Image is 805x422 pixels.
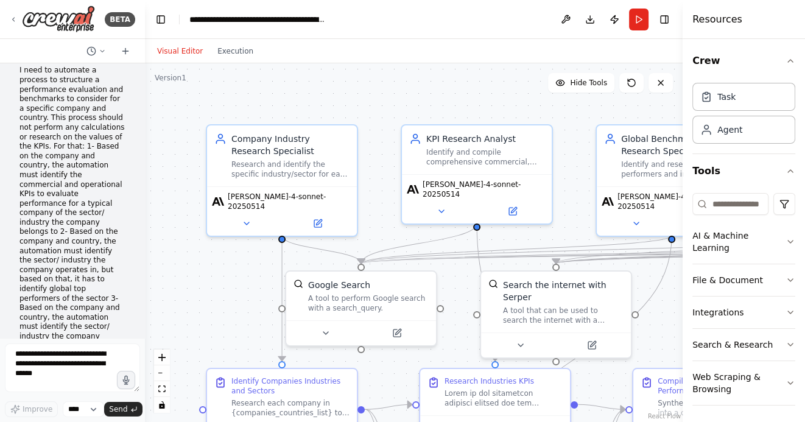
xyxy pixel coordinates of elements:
div: React Flow controls [154,350,170,413]
div: SerperDevToolSearch the internet with SerperA tool that can be used to search the internet with a... [480,270,632,359]
button: AI & Machine Learning [692,220,795,264]
button: Web Scraping & Browsing [692,361,795,405]
span: Hide Tools [570,78,607,88]
span: [PERSON_NAME]-4-sonnet-20250514 [617,192,742,211]
img: Logo [22,5,95,33]
div: Lorem ip dol sitametcon adipisci elitsed doe tem incididun ut {laboreetd_magnaaliq_enim}, adminim... [445,389,563,408]
div: Crew [692,78,795,153]
button: Start a new chat [116,44,135,58]
span: [PERSON_NAME]-4-sonnet-20250514 [423,180,547,199]
div: Global Benchmark Research Specialist [621,133,739,157]
button: Visual Editor [150,44,210,58]
div: Company Industry Research Specialist [231,133,350,157]
button: Open in side panel [478,204,547,219]
button: Open in side panel [362,326,431,340]
button: Crew [692,44,795,78]
button: Switch to previous chat [82,44,111,58]
p: I need to automate a process to structure a performance evaluation and benchmarks to consider for... [19,66,125,389]
div: Identify Companies Industries and Sectors [231,376,350,396]
button: Open in side panel [557,338,626,353]
div: A tool that can be used to search the internet with a search_query. Supports different search typ... [503,306,624,325]
div: Search the internet with Serper [503,279,624,303]
span: [PERSON_NAME]-4-sonnet-20250514 [228,192,352,211]
button: File & Document [692,264,795,296]
g: Edge from 61cb59f9-550d-45ce-8c26-8f724db73090 to 0933dcdc-b8c0-4702-855d-7ab8ed7a4ca7 [578,398,625,415]
button: Open in side panel [673,216,742,231]
div: Task [717,91,736,103]
div: Research Industries KPIs [445,376,534,386]
nav: breadcrumb [189,13,326,26]
a: React Flow attribution [648,413,681,420]
button: toggle interactivity [154,397,170,413]
div: Version 1 [155,73,186,83]
div: Research and identify the specific industry/sector for each company in {companies_countries_list}... [231,160,350,179]
button: Tools [692,154,795,188]
g: Edge from ff100916-2a93-489a-9eac-9f0bb1c72005 to 1a6c6428-0b08-4f17-a8a8-1f4a50462e41 [276,236,288,361]
h4: Resources [692,12,742,27]
div: Research each company in {companies_countries_list} to identify and classify the specific industr... [231,398,350,418]
g: Edge from ff100916-2a93-489a-9eac-9f0bb1c72005 to cbb3ea76-34f1-4eb0-8c32-ee215505dd2e [276,236,367,264]
div: BETA [105,12,135,27]
div: Tools [692,188,795,415]
img: SerplyWebSearchTool [294,279,303,289]
div: KPI Research AnalystIdentify and compile comprehensive commercial, operational, and financial per... [401,124,553,225]
button: Click to speak your automation idea [117,371,135,389]
button: zoom out [154,365,170,381]
button: Search & Research [692,329,795,360]
div: Agent [717,124,742,136]
div: KPI Research Analyst [426,133,544,145]
button: Hide Tools [548,73,614,93]
g: Edge from 2ac17286-9e70-46ab-a3ed-7a597cdde471 to 61cb59f9-550d-45ce-8c26-8f724db73090 [471,223,501,361]
div: SerplyWebSearchToolGoogle SearchA tool to perform Google search with a search_query. [285,270,437,346]
div: Identify and compile comprehensive commercial, operational, and financial performance KPIs that a... [426,147,544,167]
button: Hide left sidebar [152,11,169,28]
div: Compile Comprehensive Performance Evaluation Report [658,376,776,396]
g: Edge from 2ac17286-9e70-46ab-a3ed-7a597cdde471 to cbb3ea76-34f1-4eb0-8c32-ee215505dd2e [355,223,483,264]
div: Google Search [308,279,370,291]
button: zoom in [154,350,170,365]
span: Improve [23,404,52,414]
div: Identify and research global top performers and industry leaders in the identified sector, focusi... [621,160,739,179]
button: Improve [5,401,58,417]
button: Open in side panel [283,216,352,231]
div: Synthesize all research findings into a comprehensive performance evaluation and benchmarking fra... [658,398,776,418]
div: A tool to perform Google search with a search_query. [308,294,429,313]
button: Integrations [692,297,795,328]
span: Send [109,404,127,414]
div: Global Benchmark Research SpecialistIdentify and research global top performers and industry lead... [596,124,748,237]
button: Hide right sidebar [656,11,673,28]
g: Edge from 1a6c6428-0b08-4f17-a8a8-1f4a50462e41 to 61cb59f9-550d-45ce-8c26-8f724db73090 [365,398,412,415]
button: fit view [154,381,170,397]
img: SerperDevTool [488,279,498,289]
button: Execution [210,44,261,58]
button: Send [104,402,142,417]
div: Company Industry Research SpecialistResearch and identify the specific industry/sector for each c... [206,124,358,237]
